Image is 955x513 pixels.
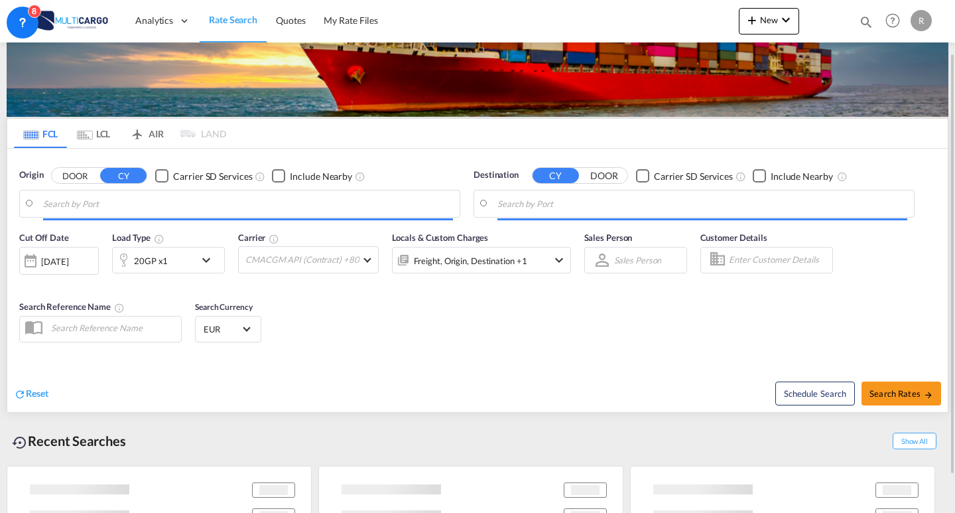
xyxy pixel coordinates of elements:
[129,126,145,136] md-icon: icon-airplane
[859,15,873,29] md-icon: icon-magnify
[551,252,567,268] md-icon: icon-chevron-down
[19,273,29,291] md-datepicker: Select
[771,170,833,183] div: Include Nearby
[67,119,120,148] md-tab-item: LCL
[744,12,760,28] md-icon: icon-plus 400-fg
[324,15,378,26] span: My Rate Files
[112,232,164,243] span: Load Type
[744,15,794,25] span: New
[14,119,67,148] md-tab-item: FCL
[238,232,279,243] span: Carrier
[893,433,936,449] span: Show All
[155,169,252,183] md-checkbox: Checkbox No Ink
[497,194,907,214] input: Search by Port
[195,302,253,312] span: Search Currency
[355,171,365,182] md-icon: Unchecked: Ignores neighbouring ports when fetching rates.Checked : Includes neighbouring ports w...
[735,171,746,182] md-icon: Unchecked: Search for CY (Container Yard) services for all selected carriers.Checked : Search for...
[209,14,257,25] span: Rate Search
[753,169,833,183] md-checkbox: Checkbox No Ink
[290,170,352,183] div: Include Nearby
[100,168,147,183] button: CY
[120,119,173,148] md-tab-item: AIR
[134,252,168,270] div: 20GP x1
[613,250,663,269] md-select: Sales Person
[7,149,948,411] div: Origin DOOR CY Checkbox No InkUnchecked: Search for CY (Container Yard) services for all selected...
[778,12,794,28] md-icon: icon-chevron-down
[19,232,69,243] span: Cut Off Date
[533,168,579,183] button: CY
[112,247,225,273] div: 20GP x1icon-chevron-down
[636,169,733,183] md-checkbox: Checkbox No Ink
[154,234,164,244] md-icon: icon-information-outline
[19,247,99,275] div: [DATE]
[41,256,68,267] div: [DATE]
[198,252,221,268] md-icon: icon-chevron-down
[414,252,527,270] div: Freight Origin Destination Factory Stuffing
[14,388,26,400] md-icon: icon-refresh
[859,15,873,35] div: icon-magnify
[392,232,489,243] span: Locals & Custom Charges
[202,319,254,338] md-select: Select Currency: € EUREuro
[19,301,125,312] span: Search Reference Name
[43,194,453,214] input: Search by Port
[881,9,911,33] div: Help
[114,303,125,313] md-icon: Your search will be saved by the below given name
[204,323,241,335] span: EUR
[775,382,855,405] button: Note: By default Schedule search will only considerorigin ports, destination ports and cut off da...
[26,388,48,399] span: Reset
[911,10,932,31] div: R
[861,382,941,405] button: Search Ratesicon-arrow-right
[20,6,109,36] img: 82db67801a5411eeacfdbd8acfa81e61.png
[19,169,43,182] span: Origin
[739,8,799,35] button: icon-plus 400-fgNewicon-chevron-down
[392,247,571,273] div: Freight Origin Destination Factory Stuffingicon-chevron-down
[837,171,848,182] md-icon: Unchecked: Ignores neighbouring ports when fetching rates.Checked : Includes neighbouring ports w...
[272,169,352,183] md-checkbox: Checkbox No Ink
[924,390,933,400] md-icon: icon-arrow-right
[135,14,173,27] span: Analytics
[474,169,519,182] span: Destination
[52,169,98,184] button: DOOR
[869,388,933,399] span: Search Rates
[14,387,48,402] div: icon-refreshReset
[12,435,28,451] md-icon: icon-backup-restore
[255,171,265,182] md-icon: Unchecked: Search for CY (Container Yard) services for all selected carriers.Checked : Search for...
[14,119,226,148] md-pagination-wrapper: Use the left and right arrow keys to navigate between tabs
[276,15,305,26] span: Quotes
[581,169,627,184] button: DOOR
[44,318,181,338] input: Search Reference Name
[881,9,904,32] span: Help
[729,250,828,270] input: Enter Customer Details
[7,426,131,456] div: Recent Searches
[584,232,633,243] span: Sales Person
[700,232,767,243] span: Customer Details
[173,170,252,183] div: Carrier SD Services
[654,170,733,183] div: Carrier SD Services
[269,234,279,244] md-icon: The selected Trucker/Carrierwill be displayed in the rate results If the rates are from another f...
